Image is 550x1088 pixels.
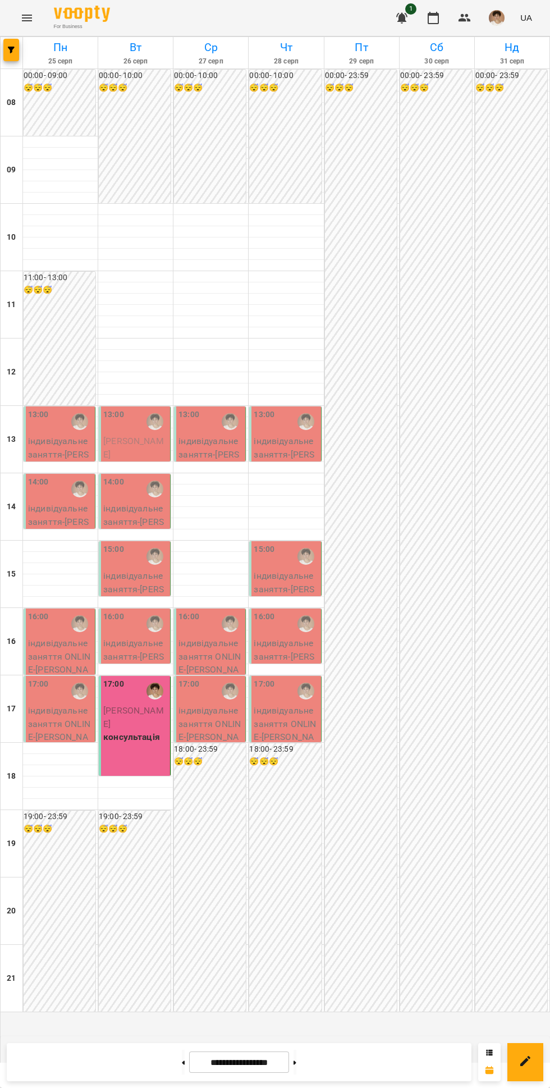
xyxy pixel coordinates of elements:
[71,413,88,430] img: Марина Кириченко
[175,56,246,67] h6: 27 серп
[476,39,548,56] h6: Нд
[99,823,171,835] h6: 😴😴😴
[250,56,322,67] h6: 28 серп
[103,461,168,487] p: індивідуальне заняття
[400,82,472,94] h6: 😴😴😴
[7,636,16,648] h6: 16
[7,231,16,244] h6: 10
[326,56,397,67] h6: 29 серп
[489,10,505,26] img: 31d4c4074aa92923e42354039cbfc10a.jpg
[249,743,321,756] h6: 18:00 - 23:59
[178,611,199,623] label: 16:00
[222,615,239,632] img: Марина Кириченко
[99,70,171,82] h6: 00:00 - 10:00
[28,704,93,757] p: індивідуальне заняття ONLINE - [PERSON_NAME]
[249,756,321,768] h6: 😴😴😴
[103,569,168,609] p: індивідуальне заняття - [PERSON_NAME]
[7,164,16,176] h6: 09
[146,548,163,565] img: Марина Кириченко
[405,3,416,15] span: 1
[400,70,472,82] h6: 00:00 - 23:59
[178,637,243,689] p: індивідуальне заняття ONLINE - [PERSON_NAME]
[325,70,397,82] h6: 00:00 - 23:59
[254,704,318,757] p: індивідуальне заняття ONLINE - [PERSON_NAME]
[249,70,321,82] h6: 00:00 - 10:00
[7,366,16,378] h6: 12
[146,413,163,430] img: Марина Кириченко
[7,501,16,513] h6: 14
[297,548,314,565] img: Марина Кириченко
[103,678,124,691] label: 17:00
[174,743,246,756] h6: 18:00 - 23:59
[7,703,16,715] h6: 17
[178,678,199,691] label: 17:00
[476,56,548,67] h6: 31 серп
[103,543,124,556] label: 15:00
[103,611,124,623] label: 16:00
[326,39,397,56] h6: Пт
[28,502,93,542] p: індивідуальне заняття - [PERSON_NAME]
[28,476,49,488] label: 14:00
[297,615,314,632] img: Марина Кириченко
[25,56,96,67] h6: 25 серп
[222,683,239,700] img: Марина Кириченко
[174,70,246,82] h6: 00:00 - 10:00
[103,409,124,421] label: 13:00
[71,481,88,497] div: Марина Кириченко
[178,704,243,757] p: індивідуальне заняття ONLINE - [PERSON_NAME]
[24,823,95,835] h6: 😴😴😴
[7,838,16,850] h6: 19
[54,6,110,22] img: Voopty Logo
[71,683,88,700] img: Марина Кириченко
[28,611,49,623] label: 16:00
[7,972,16,985] h6: 21
[7,905,16,917] h6: 20
[71,615,88,632] img: Марина Кириченко
[146,683,163,700] div: Марина Кириченко
[7,770,16,783] h6: 18
[28,637,93,689] p: індивідуальне заняття ONLINE - [PERSON_NAME]
[24,82,95,94] h6: 😴😴😴
[254,569,318,609] p: індивідуальне заняття - [PERSON_NAME]
[28,678,49,691] label: 17:00
[7,97,16,109] h6: 08
[28,409,49,421] label: 13:00
[24,284,95,296] h6: 😴😴😴
[297,413,314,430] div: Марина Кириченко
[24,272,95,284] h6: 11:00 - 13:00
[103,637,168,676] p: індивідуальне заняття - [PERSON_NAME]
[146,615,163,632] img: Марина Кириченко
[25,39,96,56] h6: Пн
[174,756,246,768] h6: 😴😴😴
[401,56,473,67] h6: 30 серп
[103,436,164,460] span: [PERSON_NAME]
[250,39,322,56] h6: Чт
[254,409,274,421] label: 13:00
[99,811,171,823] h6: 19:00 - 23:59
[475,70,547,82] h6: 00:00 - 23:59
[7,433,16,446] h6: 13
[174,82,246,94] h6: 😴😴😴
[520,12,532,24] span: UA
[297,683,314,700] img: Марина Кириченко
[99,82,171,94] h6: 😴😴😴
[254,435,318,474] p: індивідуальне заняття - [PERSON_NAME]
[7,299,16,311] h6: 11
[516,7,537,28] button: UA
[254,543,274,556] label: 15:00
[178,435,243,474] p: індивідуальне заняття - [PERSON_NAME]
[401,39,473,56] h6: Сб
[146,481,163,497] img: Марина Кириченко
[7,568,16,580] h6: 15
